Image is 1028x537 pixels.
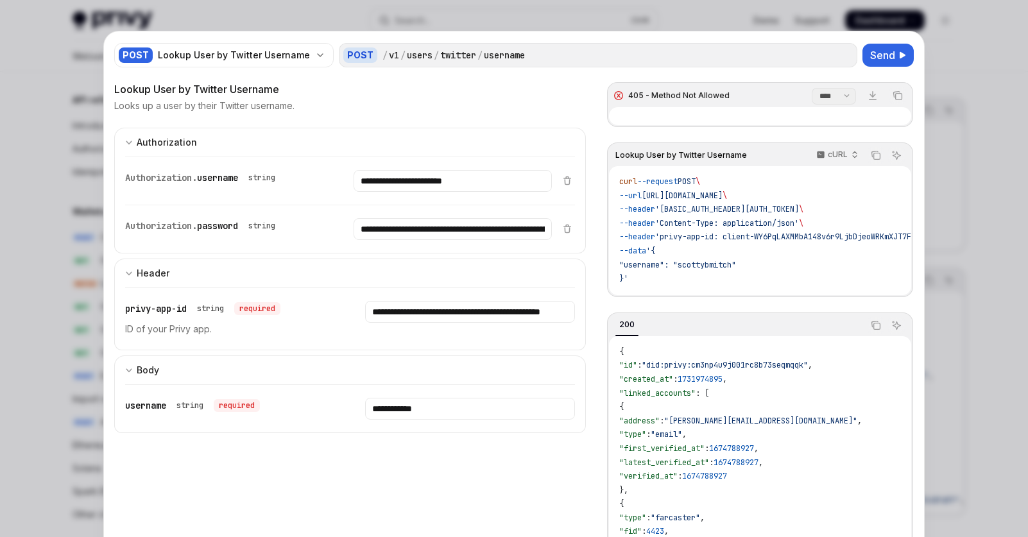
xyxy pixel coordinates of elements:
span: 1674788927 [714,457,758,468]
select: Select response section [812,88,856,105]
span: "did:privy:cm3np4u9j001rc8b73seqmqqk" [642,360,808,370]
input: Enter privy-app-id [365,301,574,323]
span: \ [799,218,803,228]
span: , [664,526,669,536]
span: : [646,513,651,523]
div: Lookup User by Twitter Username [158,49,310,62]
span: , [682,429,687,439]
span: --request [637,176,678,187]
span: "latest_verified_at" [619,457,709,468]
span: : [660,416,664,426]
span: { [619,402,624,412]
div: Header [137,266,169,281]
span: --url [619,191,642,201]
span: "id" [619,360,637,370]
div: Authorization.username [125,170,280,185]
div: 405 - Method Not Allowed [628,90,730,101]
span: "email" [651,429,682,439]
button: Expand input section [114,355,586,384]
span: "linked_accounts" [619,388,696,398]
button: Ask AI [888,317,905,334]
a: Download response file [864,87,882,105]
span: curl [619,176,637,187]
input: Enter username [365,398,574,420]
span: 4423 [646,526,664,536]
div: Response content [609,107,911,125]
div: Authorization.password [125,218,280,234]
span: --header [619,218,655,228]
div: users [407,49,433,62]
div: POST [343,47,377,63]
span: 1674788927 [709,443,754,454]
span: \ [696,176,700,187]
span: "type" [619,513,646,523]
input: Enter username [354,170,551,192]
span: , [754,443,758,454]
span: { [619,346,624,357]
span: : [673,374,678,384]
span: , [808,360,812,370]
span: : [678,471,682,481]
span: "[PERSON_NAME][EMAIL_ADDRESS][DOMAIN_NAME]" [664,416,857,426]
span: , [700,513,705,523]
span: privy-app-id [125,303,187,314]
input: Enter password [354,218,551,240]
button: Delete item [560,175,575,185]
span: Authorization. [125,220,197,232]
span: { [619,499,624,509]
button: Expand input section [114,128,586,157]
span: }, [619,485,628,495]
div: required [234,302,280,315]
p: Looks up a user by their Twitter username. [114,99,295,112]
div: Lookup User by Twitter Username [114,81,586,97]
span: Lookup User by Twitter Username [615,150,747,160]
span: [URL][DOMAIN_NAME] [642,191,723,201]
span: "type" [619,429,646,439]
span: "username": "scottybmitch" [619,260,736,270]
span: : [705,443,709,454]
span: 1674788927 [682,471,727,481]
span: "verified_at" [619,471,678,481]
span: \ [723,191,727,201]
div: POST [119,47,153,63]
span: username [125,400,166,411]
button: Copy the contents from the code block [868,147,884,164]
button: Copy the contents from the code block [889,87,906,104]
button: POSTLookup User by Twitter Username [114,42,334,69]
span: "fid" [619,526,642,536]
span: '[BASIC_AUTH_HEADER][AUTH_TOKEN] [655,204,799,214]
div: / [400,49,406,62]
span: Authorization. [125,172,197,183]
span: "farcaster" [651,513,700,523]
button: Delete item [560,223,575,234]
span: Send [870,47,895,63]
span: username [197,172,238,183]
span: , [723,374,727,384]
span: password [197,220,238,232]
div: v1 [389,49,399,62]
span: , [758,457,763,468]
div: twitter [440,49,476,62]
span: : [ [696,388,709,398]
div: Body [137,362,159,378]
span: \ [799,204,803,214]
button: cURL [809,144,864,166]
div: / [434,49,439,62]
button: Ask AI [888,147,905,164]
span: POST [678,176,696,187]
div: username [484,49,525,62]
button: Send [862,44,914,67]
span: , [857,416,862,426]
span: 'privy-app-id: client-WY6PqLAXMMbA148v6r9LjbDjeoWRKmXJT7FqFaN7EvJrX' [655,232,961,242]
div: privy-app-id [125,301,280,316]
span: "created_at" [619,374,673,384]
span: : [646,429,651,439]
div: / [382,49,388,62]
button: Expand input section [114,259,586,287]
div: required [214,399,260,412]
span: : [709,457,714,468]
div: 200 [615,317,638,332]
span: : [642,526,646,536]
span: }' [619,273,628,284]
span: "first_verified_at" [619,443,705,454]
